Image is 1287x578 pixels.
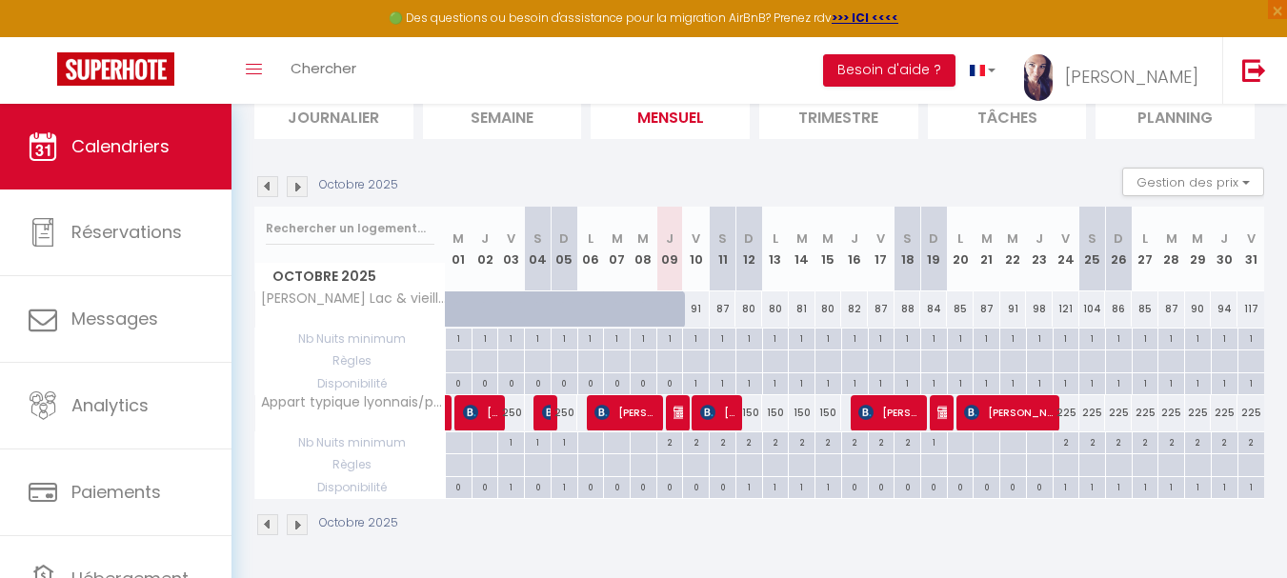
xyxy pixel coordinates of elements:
[1036,229,1043,248] abbr: J
[525,432,551,450] div: 1
[1185,373,1211,391] div: 1
[71,307,158,330] span: Messages
[964,394,1053,430] span: [PERSON_NAME]
[255,477,445,498] span: Disponibilité
[789,291,815,327] div: 81
[1026,207,1053,291] th: 23
[254,92,413,139] li: Journalier
[631,373,656,391] div: 0
[1220,229,1228,248] abbr: J
[1158,291,1185,327] div: 87
[552,477,577,495] div: 1
[921,432,947,450] div: 1
[1096,92,1255,139] li: Planning
[276,37,371,104] a: Chercher
[974,291,1000,327] div: 87
[1212,373,1237,391] div: 1
[876,229,885,248] abbr: V
[498,207,525,291] th: 03
[1212,477,1237,495] div: 1
[920,207,947,291] th: 19
[1158,395,1185,430] div: 225
[498,432,524,450] div: 1
[657,432,683,450] div: 2
[736,477,762,495] div: 1
[1211,291,1237,327] div: 94
[604,329,630,347] div: 1
[1054,373,1079,391] div: 1
[869,373,895,391] div: 1
[921,373,947,391] div: 1
[869,477,895,495] div: 0
[423,92,582,139] li: Semaine
[789,477,814,495] div: 1
[1054,329,1079,347] div: 1
[1000,207,1027,291] th: 22
[588,229,593,248] abbr: L
[1026,291,1053,327] div: 98
[266,211,434,246] input: Rechercher un logement...
[1114,229,1123,248] abbr: D
[1185,207,1212,291] th: 29
[255,350,445,371] span: Règles
[736,329,762,347] div: 1
[1192,229,1203,248] abbr: M
[1079,373,1105,391] div: 1
[948,477,974,495] div: 0
[1027,477,1053,495] div: 0
[974,477,999,495] div: 0
[1007,229,1018,248] abbr: M
[832,10,898,26] strong: >>> ICI <<<<
[498,395,525,430] div: 250
[858,394,920,430] span: [PERSON_NAME]
[948,373,974,391] div: 1
[446,395,455,431] a: dates
[255,263,445,290] span: Octobre 2025
[815,373,841,391] div: 1
[498,477,524,495] div: 1
[631,207,657,291] th: 08
[552,432,577,450] div: 1
[258,291,449,306] span: [PERSON_NAME] Lac & vieille ville [MEDICAL_DATA] avec grande terrasse
[1238,329,1264,347] div: 1
[498,329,524,347] div: 1
[773,229,778,248] abbr: L
[1106,477,1132,495] div: 1
[1238,477,1264,495] div: 1
[842,329,868,347] div: 1
[1133,432,1158,450] div: 2
[928,92,1087,139] li: Tâches
[903,229,912,248] abbr: S
[1237,207,1264,291] th: 31
[929,229,938,248] abbr: D
[718,229,727,248] abbr: S
[525,329,551,347] div: 1
[710,373,735,391] div: 1
[71,393,149,417] span: Analytics
[815,329,841,347] div: 1
[736,432,762,450] div: 2
[957,229,963,248] abbr: L
[735,207,762,291] th: 12
[700,394,735,430] span: [PERSON_NAME]
[1054,432,1079,450] div: 2
[895,373,920,391] div: 1
[1010,37,1222,104] a: ... [PERSON_NAME]
[1106,329,1132,347] div: 1
[1065,65,1198,89] span: [PERSON_NAME]
[578,373,604,391] div: 0
[842,373,868,391] div: 1
[1211,207,1237,291] th: 30
[1132,291,1158,327] div: 85
[1000,329,1026,347] div: 1
[974,207,1000,291] th: 21
[552,329,577,347] div: 1
[1053,291,1079,327] div: 121
[763,432,789,450] div: 2
[507,229,515,248] abbr: V
[735,395,762,430] div: 150
[612,229,623,248] abbr: M
[974,373,999,391] div: 1
[1132,395,1158,430] div: 225
[525,477,551,495] div: 0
